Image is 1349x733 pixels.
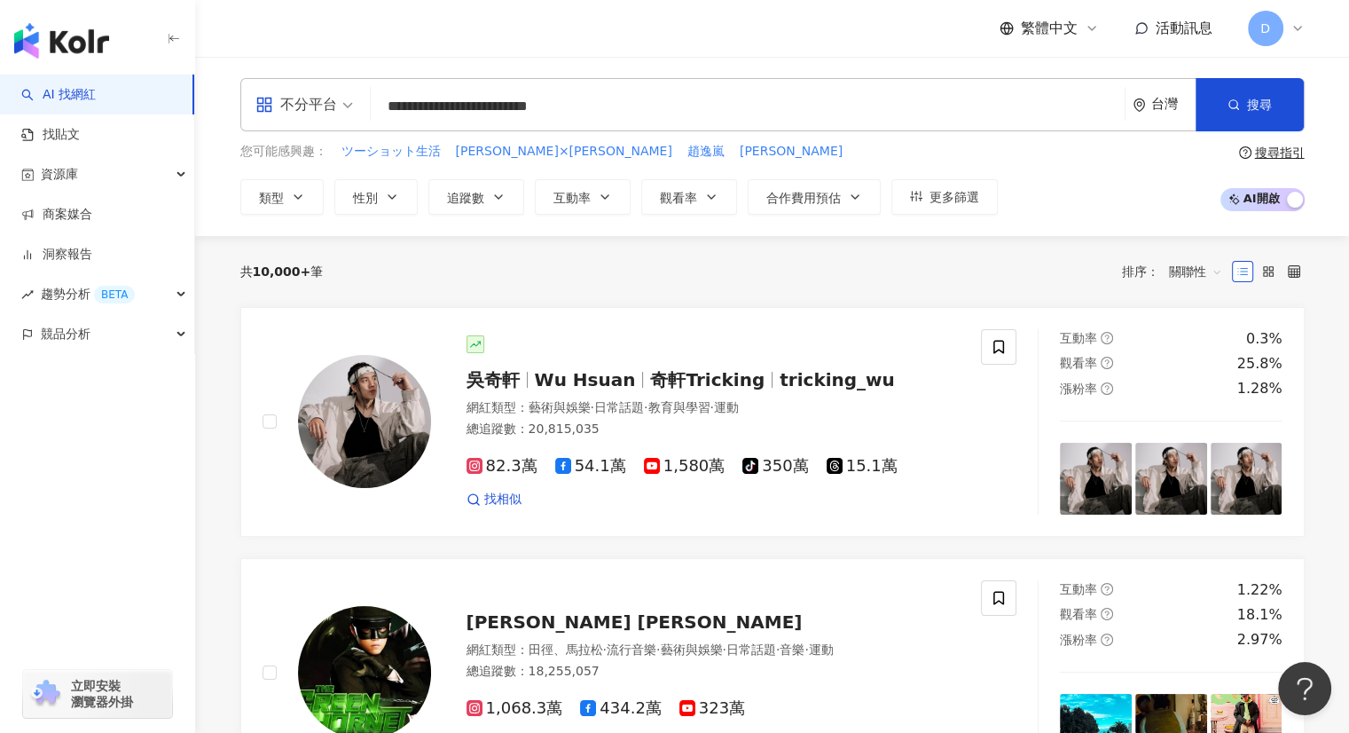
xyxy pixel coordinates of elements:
[94,286,135,303] div: BETA
[298,355,431,488] img: KOL Avatar
[1021,19,1078,38] span: 繁體中文
[553,191,591,205] span: 互動率
[1133,99,1146,112] span: environment
[687,143,725,161] span: 趙逸嵐
[1060,331,1097,345] span: 互動率
[455,142,673,162] button: [PERSON_NAME]×[PERSON_NAME]
[21,206,92,224] a: 商案媒合
[1101,357,1113,369] span: question-circle
[467,642,961,659] div: 網紅類型 ：
[1135,443,1207,515] img: post-image
[428,179,524,215] button: 追蹤數
[71,678,133,710] span: 立即安裝 瀏覽器外掛
[686,142,725,162] button: 趙逸嵐
[809,642,834,657] span: 運動
[447,191,484,205] span: 追蹤數
[1060,582,1097,596] span: 互動率
[726,642,776,657] span: 日常話題
[1278,662,1331,715] iframe: Help Scout Beacon - Open
[467,491,522,508] a: 找相似
[766,191,841,205] span: 合作費用預估
[535,179,631,215] button: 互動率
[594,400,644,414] span: 日常話題
[240,264,324,279] div: 共 筆
[722,642,725,657] span: ·
[742,457,808,476] span: 350萬
[467,457,537,476] span: 82.3萬
[650,369,765,390] span: 奇軒Tricking
[740,143,843,161] span: [PERSON_NAME]
[1169,257,1222,286] span: 關聯性
[535,369,636,390] span: Wu Hsuan
[1196,78,1304,131] button: 搜尋
[1101,382,1113,395] span: question-circle
[1247,98,1272,112] span: 搜尋
[467,369,520,390] span: 吳奇軒
[1237,354,1282,374] div: 25.8%
[1060,607,1097,621] span: 觀看率
[710,400,713,414] span: ·
[41,314,90,354] span: 競品分析
[776,642,780,657] span: ·
[891,179,998,215] button: 更多篩選
[467,399,961,417] div: 網紅類型 ：
[804,642,808,657] span: ·
[1101,608,1113,620] span: question-circle
[1237,605,1282,625] div: 18.1%
[1237,379,1282,398] div: 1.28%
[660,642,722,657] span: 藝術與娛樂
[21,126,80,144] a: 找貼文
[1122,257,1232,286] div: 排序：
[467,699,563,718] span: 1,068.3萬
[341,143,441,161] span: ツーショット生活
[1060,633,1097,647] span: 漲粉率
[714,400,739,414] span: 運動
[603,642,607,657] span: ·
[1101,634,1113,646] span: question-circle
[1260,19,1270,38] span: D
[780,642,804,657] span: 音樂
[467,421,961,438] div: 總追蹤數 ： 20,815,035
[1151,97,1196,112] div: 台灣
[647,400,710,414] span: 教育與學習
[23,670,172,718] a: chrome extension立即安裝 瀏覽器外掛
[259,191,284,205] span: 類型
[739,142,843,162] button: [PERSON_NAME]
[644,457,725,476] span: 1,580萬
[21,246,92,264] a: 洞察報告
[240,179,324,215] button: 類型
[1060,382,1097,396] span: 漲粉率
[555,457,626,476] span: 54.1萬
[334,179,418,215] button: 性別
[1211,443,1282,515] img: post-image
[679,699,745,718] span: 323萬
[1239,146,1251,159] span: question-circle
[240,307,1305,537] a: KOL Avatar吳奇軒Wu Hsuan奇軒Trickingtricking_wu網紅類型：藝術與娛樂·日常話題·教育與學習·運動總追蹤數：20,815,03582.3萬54.1萬1,580萬...
[1156,20,1212,36] span: 活動訊息
[21,86,96,104] a: searchAI 找網紅
[14,23,109,59] img: logo
[644,400,647,414] span: ·
[827,457,898,476] span: 15.1萬
[529,642,603,657] span: 田徑、馬拉松
[1246,329,1282,349] div: 0.3%
[1237,630,1282,650] div: 2.97%
[341,142,442,162] button: ツーショット生活
[1101,583,1113,595] span: question-circle
[656,642,660,657] span: ·
[641,179,737,215] button: 觀看率
[929,190,979,204] span: 更多篩選
[484,491,522,508] span: 找相似
[1255,146,1305,160] div: 搜尋指引
[748,179,881,215] button: 合作費用預估
[607,642,656,657] span: 流行音樂
[1060,356,1097,370] span: 觀看率
[529,400,591,414] span: 藝術與娛樂
[467,611,803,633] span: [PERSON_NAME] [PERSON_NAME]
[1237,580,1282,600] div: 1.22%
[591,400,594,414] span: ·
[456,143,672,161] span: [PERSON_NAME]×[PERSON_NAME]
[660,191,697,205] span: 觀看率
[255,91,337,119] div: 不分平台
[580,699,662,718] span: 434.2萬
